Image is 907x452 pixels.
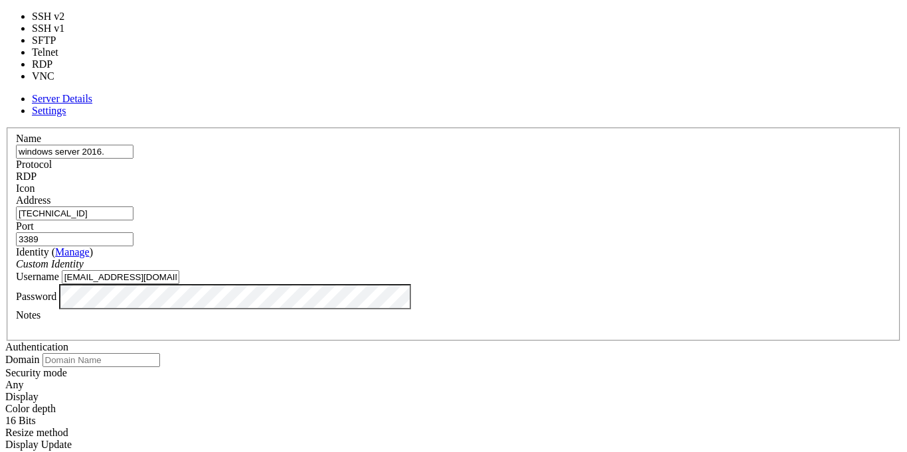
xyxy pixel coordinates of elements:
span: Display Update [5,439,72,450]
a: Settings [32,105,66,116]
label: Username [16,271,59,282]
label: Identity [16,246,93,258]
label: Address [16,194,50,206]
a: Server Details [32,93,92,104]
label: Display [5,391,39,402]
label: Port [16,220,34,232]
label: Protocol [16,159,52,170]
div: Display Update [5,439,902,451]
label: Password [16,290,56,301]
label: Authentication [5,341,68,352]
i: Custom Identity [16,258,84,269]
label: Display Update channel added with RDP 8.1 to signal the server when the client display size has c... [5,427,68,438]
li: SSH v2 [32,11,80,23]
span: Any [5,379,24,390]
label: Domain [5,354,40,365]
input: Port Number [16,232,133,246]
li: SFTP [32,35,80,46]
div: 16 Bits [5,415,902,427]
div: Custom Identity [16,258,891,270]
li: VNC [32,70,80,82]
label: The color depth to request, in bits-per-pixel. [5,403,56,414]
div: RDP [16,171,891,183]
li: SSH v1 [32,23,80,35]
span: 16 Bits [5,415,36,426]
input: Domain Name [42,353,160,367]
label: Name [16,133,41,144]
a: Manage [55,246,90,258]
input: Login Username [62,270,179,284]
label: Security mode [5,367,67,378]
div: Any [5,379,902,391]
li: RDP [32,58,80,70]
span: RDP [16,171,37,182]
label: Icon [16,183,35,194]
span: ( ) [52,246,93,258]
input: Host Name or IP [16,206,133,220]
li: Telnet [32,46,80,58]
input: Server Name [16,145,133,159]
label: Notes [16,309,41,321]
